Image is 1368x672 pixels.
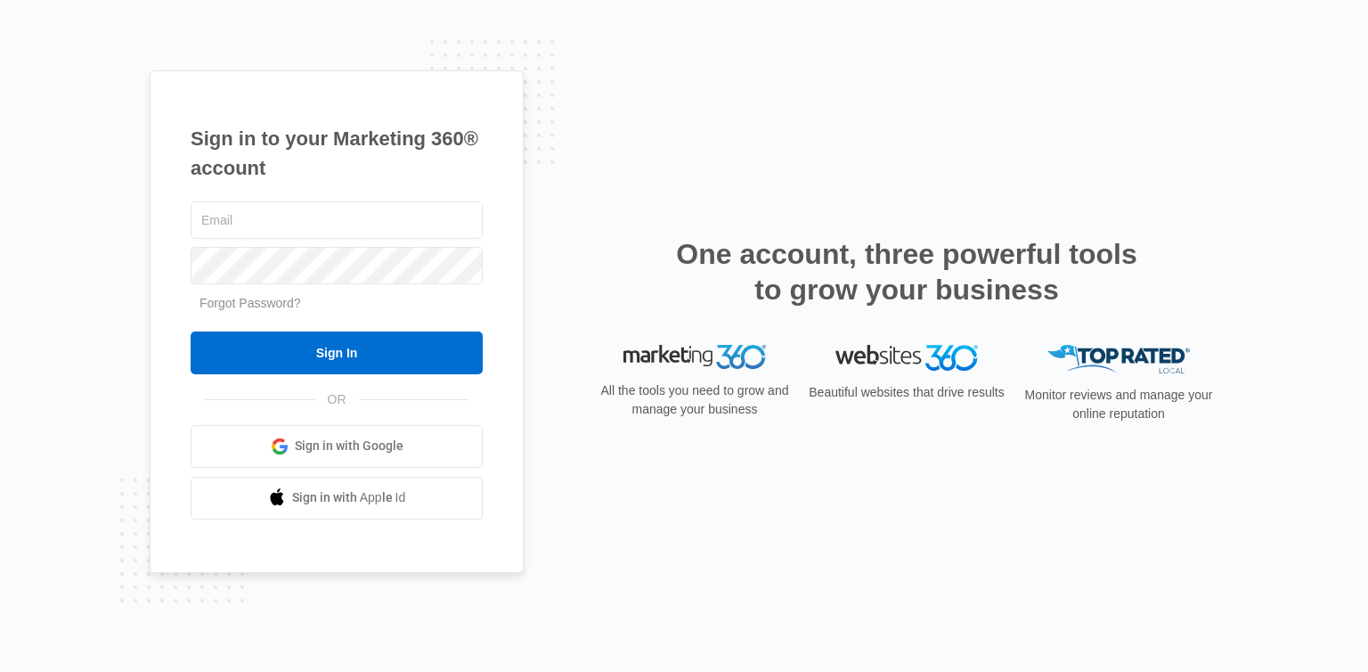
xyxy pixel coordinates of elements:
[1047,345,1190,374] img: Top Rated Local
[315,390,359,409] span: OR
[835,345,978,371] img: Websites 360
[191,124,483,183] h1: Sign in to your Marketing 360® account
[292,488,406,507] span: Sign in with Apple Id
[595,381,794,419] p: All the tools you need to grow and manage your business
[191,201,483,239] input: Email
[671,236,1143,307] h2: One account, three powerful tools to grow your business
[191,425,483,468] a: Sign in with Google
[191,477,483,520] a: Sign in with Apple Id
[807,383,1006,402] p: Beautiful websites that drive results
[199,296,301,310] a: Forgot Password?
[191,332,483,374] input: Sign In
[295,437,403,455] span: Sign in with Google
[1019,386,1218,423] p: Monitor reviews and manage your online reputation
[623,345,766,370] img: Marketing 360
